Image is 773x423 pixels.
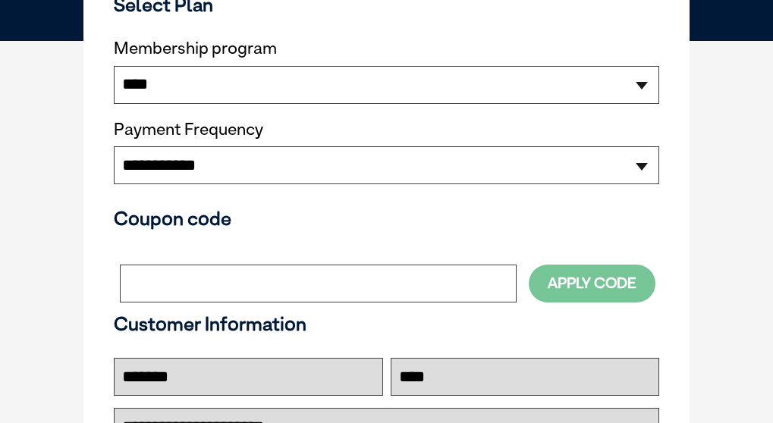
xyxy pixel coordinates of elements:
[114,120,263,139] label: Payment Frequency
[114,312,659,335] h3: Customer Information
[114,207,659,230] h3: Coupon code
[529,265,655,302] button: Apply Code
[114,39,659,58] label: Membership program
